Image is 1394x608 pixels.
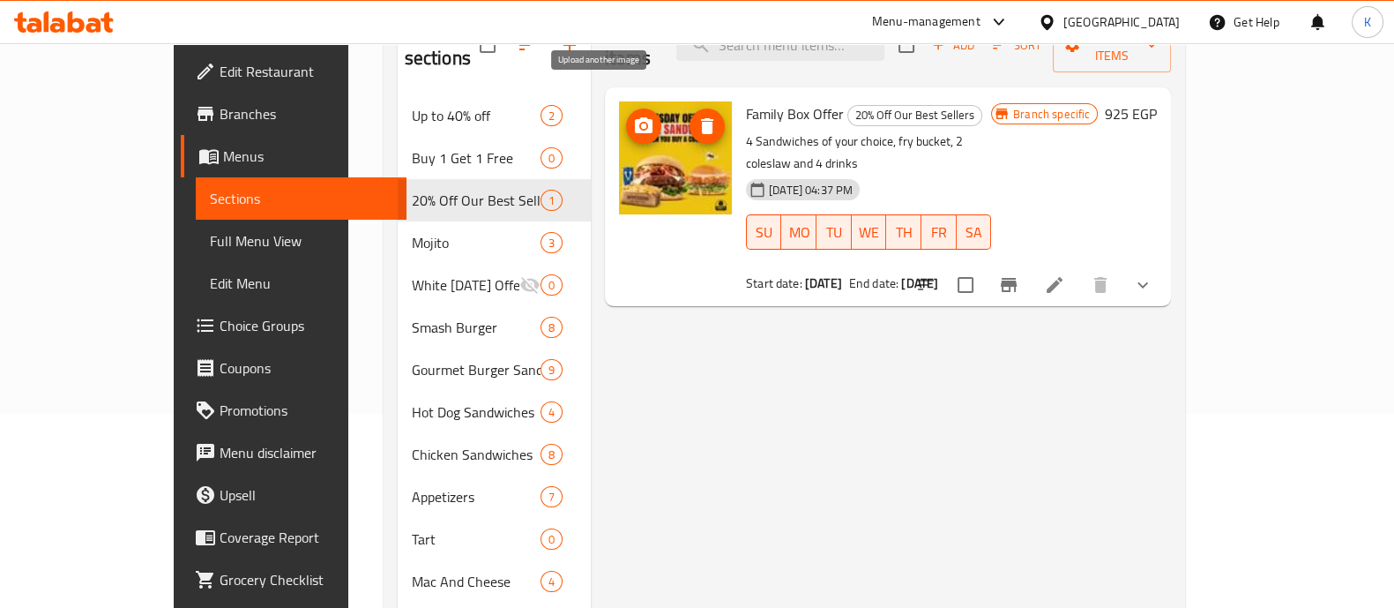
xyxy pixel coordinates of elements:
a: Menus [181,135,406,177]
a: Menu disclaimer [181,432,406,474]
a: Sections [196,177,406,220]
span: 2 [541,108,562,124]
span: MO [788,220,809,245]
button: Add [925,32,981,59]
span: Family Box Offer [746,101,844,127]
span: 8 [541,447,562,463]
span: Manage items [1067,23,1157,67]
div: items [540,571,563,592]
div: items [540,359,563,380]
span: Promotions [220,400,392,421]
a: Branches [181,93,406,135]
div: Tart [412,529,540,550]
div: items [540,486,563,507]
span: Hot Dog Sandwiches [412,402,540,423]
button: TU [816,214,852,250]
span: 0 [541,531,562,548]
a: Promotions [181,389,406,432]
button: Manage items [1053,18,1171,72]
span: Select all sections [469,26,506,64]
span: 4 [541,574,562,590]
img: Family Box Offer [619,101,732,214]
span: Grocery Checklist [220,569,392,590]
span: Edit Menu [210,273,392,294]
span: Buy 1 Get 1 Free [412,147,540,169]
a: Coupons [181,347,406,389]
div: 20% Off Our Best Sellers1 [398,179,591,221]
p: 4 Sandwiches of your choice, fry bucket, 2 coleslaw and 4 drinks [746,131,991,175]
button: SA [957,214,992,250]
a: Edit Menu [196,262,406,304]
div: Buy 1 Get 1 Free0 [398,137,591,179]
div: items [540,444,563,465]
button: show more [1122,264,1164,306]
button: delete [1079,264,1122,306]
button: upload picture [626,109,661,144]
span: 1 [541,192,562,209]
div: Hot Dog Sandwiches4 [398,391,591,433]
button: SU [746,214,781,250]
span: TU [824,220,845,245]
div: Menu-management [872,11,980,33]
button: FR [921,214,957,250]
div: Mojito3 [398,221,591,264]
div: items [540,147,563,169]
b: [DATE] [901,272,938,295]
div: [GEOGRAPHIC_DATA] [1063,12,1180,32]
span: Sort items [981,32,1053,59]
div: Up to 40% off2 [398,94,591,137]
div: White [DATE] Offers0 [398,264,591,306]
span: WE [859,220,880,245]
span: Coverage Report [220,527,392,548]
a: Edit menu item [1044,274,1065,296]
input: search [676,30,884,61]
div: Smash Burger [412,317,540,338]
div: White Friday Offers [412,274,519,296]
div: Mac And Cheese4 [398,560,591,603]
div: Tart0 [398,518,591,560]
button: WE [852,214,887,250]
button: MO [781,214,816,250]
span: Mac And Cheese [412,571,540,592]
div: Smash Burger8 [398,306,591,349]
span: Edit Restaurant [220,61,392,82]
div: 20% Off Our Best Sellers [412,190,540,211]
span: Gourmet Burger Sandwiches [412,359,540,380]
span: 0 [541,150,562,167]
span: Select to update [947,266,984,304]
span: Appetizers [412,486,540,507]
span: Add [929,35,977,56]
a: Edit Restaurant [181,50,406,93]
button: TH [886,214,921,250]
div: items [540,317,563,338]
span: FR [928,220,950,245]
span: Mojito [412,232,540,253]
span: Menu disclaimer [220,442,392,463]
span: Full Menu View [210,230,392,251]
span: Sections [210,188,392,209]
div: items [540,232,563,253]
span: Up to 40% off [412,105,540,126]
span: Branches [220,103,392,124]
svg: Show Choices [1132,274,1153,296]
span: Branch specific [1006,106,1097,123]
button: Sort [988,32,1046,59]
button: sort-choices [905,264,947,306]
div: items [540,105,563,126]
div: items [540,529,563,550]
div: items [540,190,563,211]
span: SU [754,220,774,245]
span: Choice Groups [220,315,392,336]
span: 9 [541,362,562,379]
button: Branch-specific-item [988,264,1030,306]
span: K [1364,12,1371,32]
span: TH [893,220,914,245]
h2: Menu sections [405,19,480,71]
